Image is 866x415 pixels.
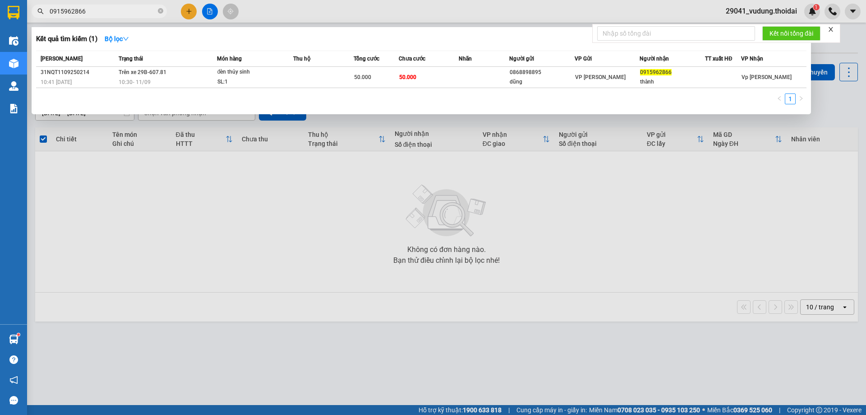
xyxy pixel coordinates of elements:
div: dũng [510,77,574,87]
button: right [796,93,806,104]
sup: 1 [17,333,20,336]
h3: Kết quả tìm kiếm ( 1 ) [36,34,97,44]
span: Người gửi [509,56,534,62]
span: 50.000 [354,74,371,80]
span: Thu hộ [293,56,310,62]
img: warehouse-icon [9,335,18,344]
img: warehouse-icon [9,59,18,68]
img: logo-vxr [8,6,19,19]
div: 0868898895 [510,68,574,77]
li: Next Page [796,93,806,104]
span: close [828,26,834,33]
span: Tổng cước [354,56,379,62]
li: 1 [785,93,796,104]
span: close-circle [158,7,163,16]
span: VP [PERSON_NAME] [575,74,626,80]
span: 50.000 [399,74,416,80]
span: [PERSON_NAME] [41,56,83,62]
li: Previous Page [774,93,785,104]
span: right [798,96,804,101]
span: Trạng thái [119,56,143,62]
img: solution-icon [9,104,18,113]
button: Bộ lọcdown [97,32,136,46]
input: Nhập số tổng đài [597,26,755,41]
span: 10:30 - 11/09 [119,79,151,85]
div: SL: 1 [217,77,285,87]
span: VP Nhận [741,56,763,62]
span: Kết nối tổng đài [769,28,813,38]
img: warehouse-icon [9,36,18,46]
span: Chưa cước [399,56,425,62]
div: 31NQT1109250214 [41,68,116,77]
span: message [9,396,18,405]
input: Tìm tên, số ĐT hoặc mã đơn [50,6,156,16]
span: Trên xe 29B-607.81 [119,69,166,75]
span: Món hàng [217,56,242,62]
span: left [777,96,782,101]
button: Kết nối tổng đài [762,26,820,41]
span: question-circle [9,355,18,364]
a: 1 [785,94,795,104]
span: Nhãn [459,56,472,62]
span: close-circle [158,8,163,14]
span: notification [9,376,18,384]
span: 0915962866 [640,69,672,75]
div: thành [640,77,705,87]
span: 10:41 [DATE] [41,79,72,85]
span: TT xuất HĐ [705,56,732,62]
div: đèn thủy sinh [217,67,285,77]
span: down [123,36,129,42]
button: left [774,93,785,104]
span: VP Gửi [575,56,592,62]
img: warehouse-icon [9,81,18,91]
span: search [37,8,44,14]
span: Vp [PERSON_NAME] [742,74,792,80]
strong: Bộ lọc [105,35,129,42]
span: Người nhận [640,56,669,62]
